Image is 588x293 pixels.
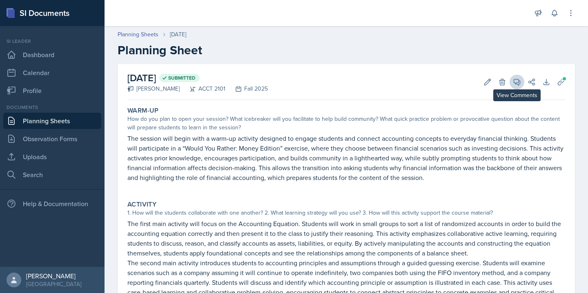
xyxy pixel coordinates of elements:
p: The session will begin with a warm-up activity designed to engage students and connect accounting... [127,133,565,182]
div: How do you plan to open your session? What icebreaker will you facilitate to help build community... [127,115,565,132]
label: Activity [127,200,156,209]
span: Submitted [168,75,196,81]
div: ACCT 2101 [180,84,225,93]
a: Uploads [3,149,101,165]
div: [GEOGRAPHIC_DATA] [26,280,81,288]
label: Warm-Up [127,107,159,115]
div: [PERSON_NAME] [26,272,81,280]
div: Fall 2025 [225,84,268,93]
h2: [DATE] [127,71,268,85]
button: View Comments [510,75,524,89]
div: 1. How will the students collaborate with one another? 2. What learning strategy will you use? 3.... [127,209,565,217]
div: [PERSON_NAME] [127,84,180,93]
a: Search [3,166,101,183]
a: Profile [3,82,101,99]
div: Si leader [3,38,101,45]
h2: Planning Sheet [118,43,575,58]
p: The first main activity will focus on the Accounting Equation. Students will work in small groups... [127,219,565,258]
a: Dashboard [3,47,101,63]
div: [DATE] [170,30,186,39]
div: Help & Documentation [3,195,101,212]
a: Calendar [3,64,101,81]
div: Documents [3,104,101,111]
a: Planning Sheets [3,113,101,129]
a: Observation Forms [3,131,101,147]
a: Planning Sheets [118,30,158,39]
